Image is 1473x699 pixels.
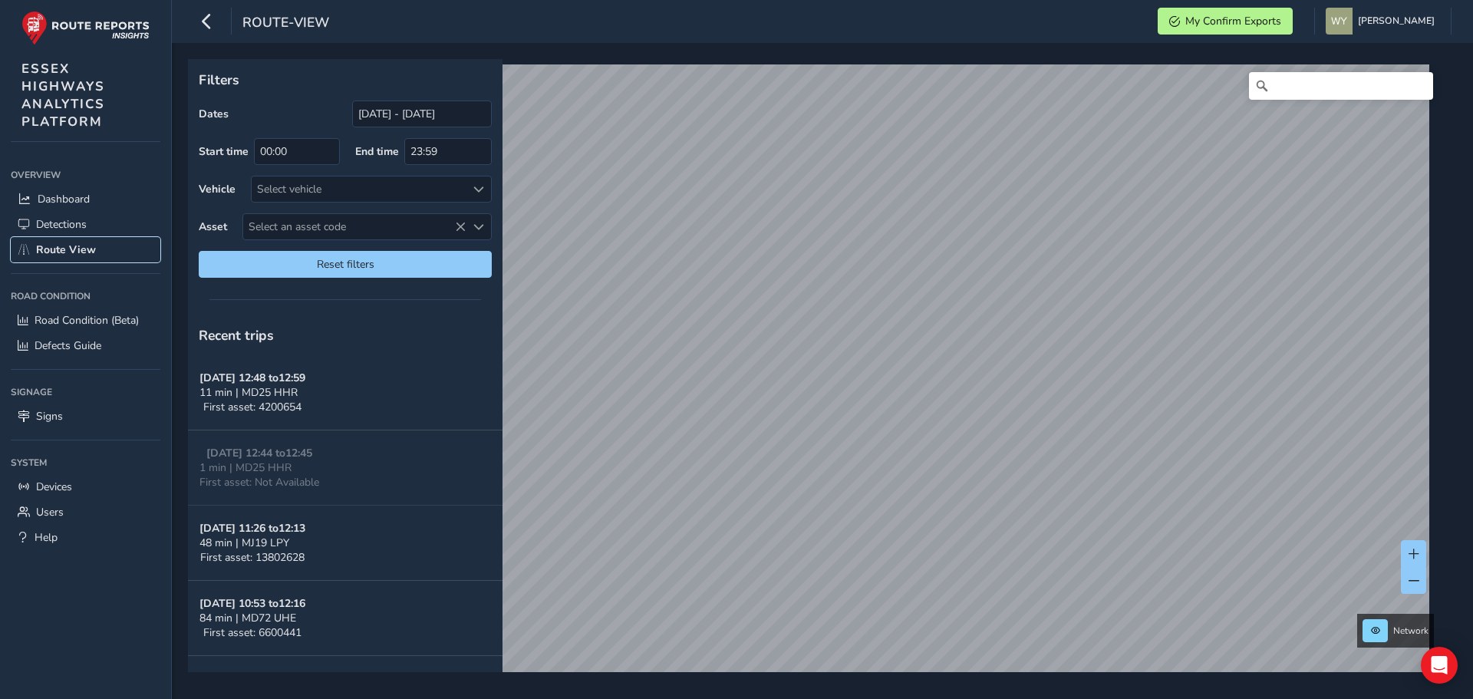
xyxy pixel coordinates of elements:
span: Road Condition (Beta) [35,313,139,328]
span: Reset filters [210,257,480,272]
div: Road Condition [11,285,160,308]
button: [DATE] 12:44 to12:451 min | MD25 HHRFirst asset: Not Available [188,430,503,506]
strong: [DATE] 10:44 to 11:46 [226,671,332,686]
p: Filters [199,70,492,90]
span: route-view [242,13,329,35]
a: Road Condition (Beta) [11,308,160,333]
span: Signs [36,409,63,424]
span: Recent trips [199,326,274,345]
span: 1 min | MD25 HHR [199,460,292,475]
a: Users [11,500,160,525]
div: Select an asset code [466,214,491,239]
span: First asset: 13802628 [200,550,305,565]
button: My Confirm Exports [1158,8,1293,35]
span: First asset: 6600441 [203,625,302,640]
div: Select vehicle [252,176,466,202]
label: Vehicle [199,182,236,196]
span: 48 min | MJ19 LPY [199,536,289,550]
button: [DATE] 10:53 to12:1684 min | MD72 UHEFirst asset: 6600441 [188,581,503,656]
strong: [DATE] 10:53 to 12:16 [199,596,305,611]
a: Detections [11,212,160,237]
span: Defects Guide [35,338,101,353]
span: Network [1393,625,1429,637]
span: First asset: 4200654 [203,400,302,414]
canvas: Map [193,64,1429,690]
button: [PERSON_NAME] [1326,8,1440,35]
strong: [DATE] 12:44 to 12:45 [206,446,312,460]
span: Devices [36,480,72,494]
label: Dates [199,107,229,121]
a: Devices [11,474,160,500]
span: My Confirm Exports [1185,14,1281,28]
span: Select an asset code [243,214,466,239]
img: rr logo [21,11,150,45]
span: Users [36,505,64,519]
label: Start time [199,144,249,159]
img: diamond-layout [1326,8,1353,35]
span: 11 min | MD25 HHR [199,385,298,400]
span: Route View [36,242,96,257]
span: Help [35,530,58,545]
div: Signage [11,381,160,404]
strong: [DATE] 11:26 to 12:13 [199,521,305,536]
a: Route View [11,237,160,262]
a: Signs [11,404,160,429]
span: ESSEX HIGHWAYS ANALYTICS PLATFORM [21,60,105,130]
strong: [DATE] 12:48 to 12:59 [199,371,305,385]
span: [PERSON_NAME] [1358,8,1435,35]
button: Reset filters [199,251,492,278]
a: Dashboard [11,186,160,212]
button: [DATE] 11:26 to12:1348 min | MJ19 LPYFirst asset: 13802628 [188,506,503,581]
span: First asset: Not Available [199,475,319,490]
a: Defects Guide [11,333,160,358]
div: Overview [11,163,160,186]
span: 84 min | MD72 UHE [199,611,296,625]
span: Dashboard [38,192,90,206]
input: Search [1249,72,1433,100]
div: Open Intercom Messenger [1421,647,1458,684]
label: End time [355,144,399,159]
button: [DATE] 12:48 to12:5911 min | MD25 HHRFirst asset: 4200654 [188,355,503,430]
span: Detections [36,217,87,232]
div: System [11,451,160,474]
label: Asset [199,219,227,234]
a: Help [11,525,160,550]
